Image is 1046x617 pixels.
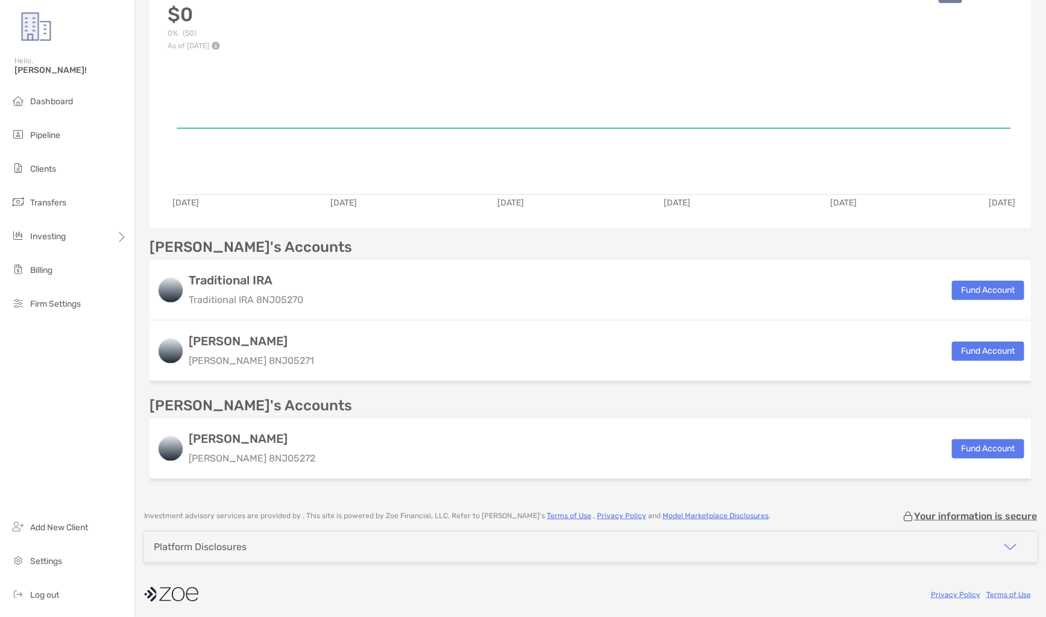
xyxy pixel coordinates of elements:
[144,581,198,608] img: company logo
[189,273,303,287] h3: Traditional IRA
[831,198,857,207] text: [DATE]
[11,93,25,108] img: dashboard icon
[1003,540,1018,554] img: icon arrow
[212,42,220,50] img: Performance Info
[172,198,199,207] text: [DATE]
[330,198,357,207] text: [DATE]
[986,590,1031,599] a: Terms of Use
[597,512,646,520] a: Privacy Policy
[30,590,59,600] span: Log out
[189,353,314,368] p: [PERSON_NAME] 8NJ05271
[150,240,352,255] p: [PERSON_NAME]'s Accounts
[11,195,25,209] img: transfers icon
[168,42,295,50] p: As of [DATE]
[14,65,127,75] span: [PERSON_NAME]!
[30,198,66,208] span: Transfers
[914,510,1037,522] p: Your information is secure
[11,262,25,277] img: billing icon
[30,299,81,309] span: Firm Settings
[547,512,591,520] a: Terms of Use
[159,278,183,302] img: logo account
[30,265,52,275] span: Billing
[30,556,62,566] span: Settings
[663,512,769,520] a: Model Marketplace Disclosures
[30,522,88,533] span: Add New Client
[168,29,178,38] span: 0%
[189,451,315,466] p: [PERSON_NAME] 8NJ05272
[30,231,66,242] span: Investing
[30,96,73,107] span: Dashboard
[159,437,183,461] img: logo account
[144,512,770,521] p: Investment advisory services are provided by . This site is powered by Zoe Financial, LLC. Refer ...
[989,198,1015,207] text: [DATE]
[154,541,247,553] div: Platform Disclosures
[11,553,25,568] img: settings icon
[11,228,25,243] img: investing icon
[952,281,1024,300] button: Fund Account
[952,342,1024,361] button: Fund Account
[952,439,1024,459] button: Fund Account
[189,292,303,307] p: Traditional IRA 8NJ05270
[159,339,183,363] img: logo account
[664,198,690,207] text: [DATE]
[11,161,25,175] img: clients icon
[11,587,25,601] img: logout icon
[30,164,56,174] span: Clients
[931,590,980,599] a: Privacy Policy
[11,127,25,142] img: pipeline icon
[11,296,25,310] img: firm-settings icon
[189,334,314,348] h3: [PERSON_NAME]
[497,198,524,207] text: [DATE]
[11,519,25,534] img: add_new_client icon
[150,398,352,413] p: [PERSON_NAME]'s Accounts
[168,3,295,26] h3: $0
[183,29,197,38] span: ( $0 )
[14,5,58,48] img: Zoe Logo
[30,130,60,140] span: Pipeline
[189,431,315,446] h3: [PERSON_NAME]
